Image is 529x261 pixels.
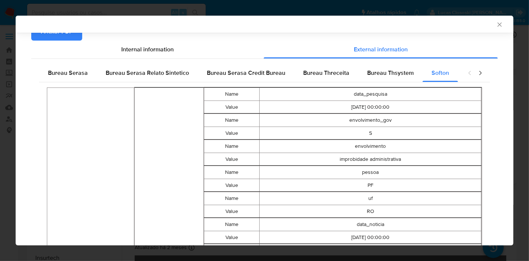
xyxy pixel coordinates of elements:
[260,101,481,114] td: [DATE] 00:00:00
[260,179,481,192] td: PF
[121,45,174,54] span: Internal information
[106,69,189,77] span: Bureau Serasa Relato Sintetico
[260,192,481,205] td: uf
[204,166,260,179] td: Name
[204,87,260,101] td: Name
[260,218,481,231] td: data_noticia
[16,16,513,245] div: closure-recommendation-modal
[204,179,260,192] td: Value
[260,231,481,244] td: [DATE] 00:00:00
[204,101,260,114] td: Value
[204,153,260,166] td: Value
[260,205,481,218] td: RO
[204,140,260,153] td: Name
[260,140,481,153] td: envolvimento
[39,64,460,82] div: Detailed external info
[204,205,260,218] td: Value
[204,218,260,231] td: Name
[260,114,481,127] td: envolvimento_gov
[432,69,449,77] span: Softon
[367,69,414,77] span: Bureau Thsystem
[204,114,260,127] td: Name
[354,45,408,54] span: External information
[496,21,503,28] button: Fechar a janela
[260,87,481,101] td: data_pesquisa
[204,192,260,205] td: Name
[204,231,260,244] td: Value
[48,69,88,77] span: Bureau Serasa
[303,69,349,77] span: Bureau Threceita
[260,166,481,179] td: pessoa
[260,153,481,166] td: improbidade administrativa
[31,41,498,58] div: Detailed info
[41,23,73,40] span: Anexar PDF
[260,244,481,257] td: registro_noticia
[207,69,285,77] span: Bureau Serasa Credit Bureau
[204,127,260,140] td: Value
[204,244,260,257] td: Name
[260,127,481,140] td: S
